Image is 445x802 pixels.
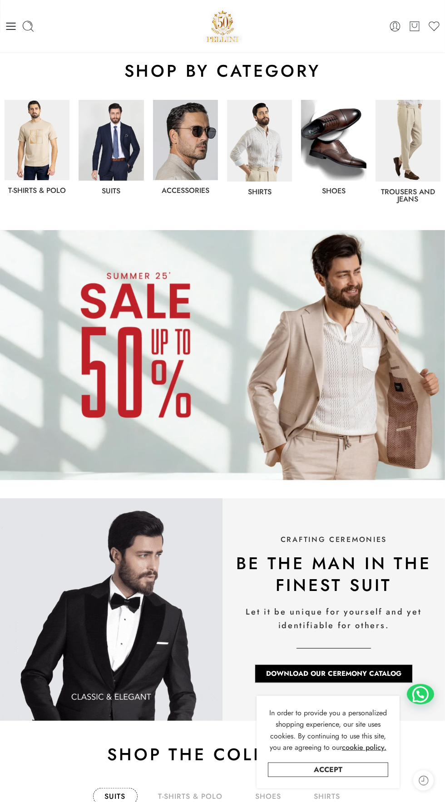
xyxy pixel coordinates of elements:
[408,20,421,33] a: Cart
[322,186,346,196] a: shoes
[268,763,388,777] a: Accept
[162,185,209,196] a: Accessories
[428,20,440,33] a: Wishlist
[381,187,435,204] a: Trousers and jeans
[281,534,387,545] span: CRAFTING CEREMONIES
[227,552,440,596] h2: be the man in the finest suit
[203,7,242,45] a: Pellini -
[5,60,440,82] h2: shop by category
[248,187,272,197] a: Shirts
[389,20,401,33] a: Login / Register
[246,606,422,631] span: Let it be unique for yourself and yet identifiable for others.
[342,742,386,753] a: cookie policy.
[5,743,440,765] h2: Shop the collection
[102,186,120,196] a: Suits
[8,185,66,196] a: T-Shirts & Polo
[255,664,413,683] a: Download Our Ceremony Catalog
[203,7,242,45] img: Pellini
[269,708,387,753] span: In order to provide you a personalized shopping experience, our site uses cookies. By continuing ...
[266,670,401,677] span: Download Our Ceremony Catalog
